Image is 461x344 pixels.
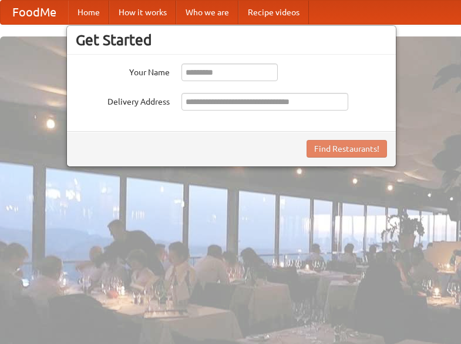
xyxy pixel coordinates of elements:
[68,1,109,24] a: Home
[176,1,238,24] a: Who we are
[109,1,176,24] a: How it works
[76,64,170,78] label: Your Name
[76,31,387,49] h3: Get Started
[238,1,309,24] a: Recipe videos
[76,93,170,108] label: Delivery Address
[307,140,387,158] button: Find Restaurants!
[1,1,68,24] a: FoodMe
